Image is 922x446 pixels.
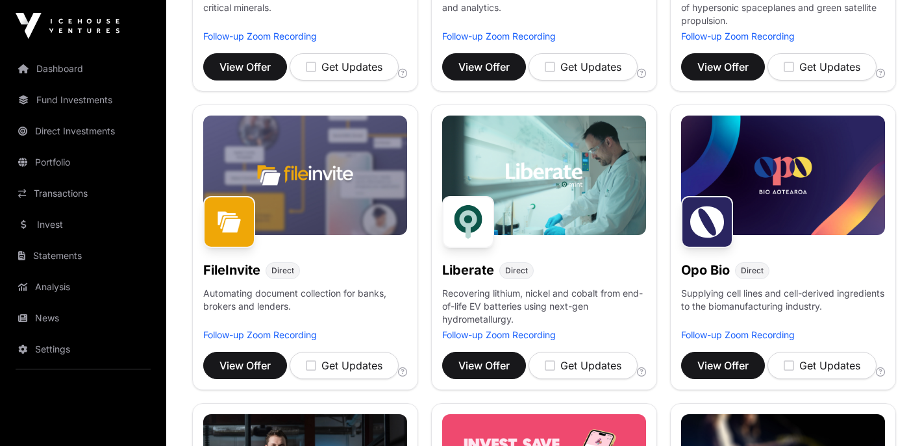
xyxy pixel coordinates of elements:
[458,59,510,75] span: View Offer
[10,117,156,145] a: Direct Investments
[10,273,156,301] a: Analysis
[545,358,621,373] div: Get Updates
[10,304,156,332] a: News
[10,86,156,114] a: Fund Investments
[857,384,922,446] iframe: Chat Widget
[442,329,556,340] a: Follow-up Zoom Recording
[681,329,795,340] a: Follow-up Zoom Recording
[442,116,646,235] img: Liberate-Banner.jpg
[545,59,621,75] div: Get Updates
[16,13,119,39] img: Icehouse Ventures Logo
[203,53,287,81] button: View Offer
[10,335,156,364] a: Settings
[10,179,156,208] a: Transactions
[741,266,764,276] span: Direct
[271,266,294,276] span: Direct
[681,31,795,42] a: Follow-up Zoom Recording
[442,53,526,81] button: View Offer
[529,53,638,81] button: Get Updates
[697,358,749,373] span: View Offer
[290,352,399,379] button: Get Updates
[442,31,556,42] a: Follow-up Zoom Recording
[505,266,528,276] span: Direct
[290,53,399,81] button: Get Updates
[203,116,407,235] img: File-Invite-Banner.jpg
[681,352,765,379] button: View Offer
[203,287,407,328] p: Automating document collection for banks, brokers and lenders.
[697,59,749,75] span: View Offer
[458,358,510,373] span: View Offer
[442,287,646,328] p: Recovering lithium, nickel and cobalt from end-of-life EV batteries using next-gen hydrometallurgy.
[767,352,877,379] button: Get Updates
[529,352,638,379] button: Get Updates
[203,31,317,42] a: Follow-up Zoom Recording
[442,196,494,248] img: Liberate
[203,196,255,248] img: FileInvite
[10,55,156,83] a: Dashboard
[219,59,271,75] span: View Offer
[10,210,156,239] a: Invest
[767,53,877,81] button: Get Updates
[442,352,526,379] button: View Offer
[219,358,271,373] span: View Offer
[203,329,317,340] a: Follow-up Zoom Recording
[203,352,287,379] button: View Offer
[306,59,382,75] div: Get Updates
[784,358,860,373] div: Get Updates
[306,358,382,373] div: Get Updates
[442,261,494,279] h1: Liberate
[681,287,885,313] p: Supplying cell lines and cell-derived ingredients to the biomanufacturing industry.
[681,116,885,235] img: Opo-Bio-Banner.jpg
[10,242,156,270] a: Statements
[10,148,156,177] a: Portfolio
[784,59,860,75] div: Get Updates
[681,53,765,81] button: View Offer
[681,261,730,279] h1: Opo Bio
[203,261,260,279] h1: FileInvite
[681,196,733,248] img: Opo Bio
